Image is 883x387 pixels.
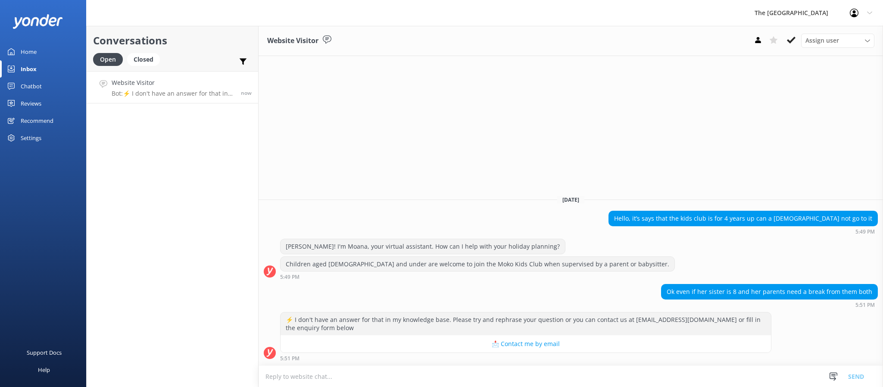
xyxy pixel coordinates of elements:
span: 05:51pm 11-Aug-2025 (UTC -10:00) Pacific/Honolulu [241,89,252,97]
h2: Conversations [93,32,252,49]
div: [PERSON_NAME]! I'm Moana, your virtual assistant. How can I help with your holiday planning? [281,239,565,254]
a: Closed [127,54,164,64]
div: Recommend [21,112,53,129]
div: Home [21,43,37,60]
div: Settings [21,129,41,147]
div: 05:49pm 11-Aug-2025 (UTC -10:00) Pacific/Honolulu [608,228,878,234]
div: Reviews [21,95,41,112]
button: 📩 Contact me by email [281,335,771,353]
div: Chatbot [21,78,42,95]
strong: 5:49 PM [280,275,300,280]
div: 05:49pm 11-Aug-2025 (UTC -10:00) Pacific/Honolulu [280,274,675,280]
div: Hello, it’s says that the kids club is for 4 years up can a [DEMOGRAPHIC_DATA] not go to it [609,211,877,226]
h4: Website Visitor [112,78,234,87]
p: Bot: ⚡ I don't have an answer for that in my knowledge base. Please try and rephrase your questio... [112,90,234,97]
div: 05:51pm 11-Aug-2025 (UTC -10:00) Pacific/Honolulu [280,355,771,361]
div: ⚡ I don't have an answer for that in my knowledge base. Please try and rephrase your question or ... [281,312,771,335]
div: Children aged [DEMOGRAPHIC_DATA] and under are welcome to join the Moko Kids Club when supervised... [281,257,674,272]
div: Assign User [801,34,874,47]
div: Support Docs [27,344,62,361]
h3: Website Visitor [267,35,318,47]
div: Ok even if her sister is 8 and her parents need a break from them both [661,284,877,299]
img: yonder-white-logo.png [13,14,62,28]
strong: 5:51 PM [280,356,300,361]
strong: 5:49 PM [855,229,875,234]
div: Help [38,361,50,378]
div: Closed [127,53,160,66]
div: Open [93,53,123,66]
span: Assign user [805,36,839,45]
span: [DATE] [557,196,584,203]
a: Open [93,54,127,64]
div: Inbox [21,60,37,78]
div: 05:51pm 11-Aug-2025 (UTC -10:00) Pacific/Honolulu [661,302,878,308]
strong: 5:51 PM [855,303,875,308]
a: Website VisitorBot:⚡ I don't have an answer for that in my knowledge base. Please try and rephras... [87,71,258,103]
